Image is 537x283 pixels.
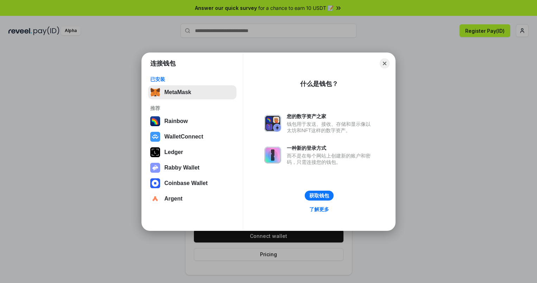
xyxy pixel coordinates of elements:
div: MetaMask [164,89,191,96]
div: 一种新的登录方式 [287,145,374,151]
button: Argent [148,192,236,206]
div: 钱包用于发送、接收、存储和显示像以太坊和NFT这样的数字资产。 [287,121,374,134]
button: Ledger [148,145,236,159]
div: Rainbow [164,118,188,124]
div: Ledger [164,149,183,155]
button: Coinbase Wallet [148,176,236,190]
img: svg+xml,%3Csvg%20xmlns%3D%22http%3A%2F%2Fwww.w3.org%2F2000%2Fsvg%22%20width%3D%2228%22%20height%3... [150,147,160,157]
button: MetaMask [148,85,236,99]
h1: 连接钱包 [150,59,176,68]
img: svg+xml,%3Csvg%20width%3D%2228%22%20height%3D%2228%22%20viewBox%3D%220%200%2028%2028%22%20fill%3D... [150,178,160,188]
div: Argent [164,196,183,202]
div: 什么是钱包？ [300,80,338,88]
div: Coinbase Wallet [164,180,208,186]
div: 您的数字资产之家 [287,113,374,119]
button: WalletConnect [148,130,236,144]
img: svg+xml,%3Csvg%20xmlns%3D%22http%3A%2F%2Fwww.w3.org%2F2000%2Fsvg%22%20fill%3D%22none%22%20viewBox... [150,163,160,173]
img: svg+xml,%3Csvg%20fill%3D%22none%22%20height%3D%2233%22%20viewBox%3D%220%200%2035%2033%22%20width%... [150,87,160,97]
div: WalletConnect [164,134,203,140]
div: 了解更多 [309,206,329,213]
a: 了解更多 [305,205,333,214]
img: svg+xml,%3Csvg%20width%3D%2228%22%20height%3D%2228%22%20viewBox%3D%220%200%2028%2028%22%20fill%3D... [150,194,160,204]
img: svg+xml,%3Csvg%20xmlns%3D%22http%3A%2F%2Fwww.w3.org%2F2000%2Fsvg%22%20fill%3D%22none%22%20viewBox... [264,147,281,164]
button: Rainbow [148,114,236,128]
div: 获取钱包 [309,192,329,199]
div: 推荐 [150,105,234,111]
div: Rabby Wallet [164,165,200,171]
button: Rabby Wallet [148,161,236,175]
img: svg+xml,%3Csvg%20width%3D%22120%22%20height%3D%22120%22%20viewBox%3D%220%200%20120%20120%22%20fil... [150,116,160,126]
button: Close [380,59,390,68]
img: svg+xml,%3Csvg%20xmlns%3D%22http%3A%2F%2Fwww.w3.org%2F2000%2Fsvg%22%20fill%3D%22none%22%20viewBox... [264,115,281,132]
button: 获取钱包 [305,191,334,201]
img: svg+xml,%3Csvg%20width%3D%2228%22%20height%3D%2228%22%20viewBox%3D%220%200%2028%2028%22%20fill%3D... [150,132,160,142]
div: 已安装 [150,76,234,82]
div: 而不是在每个网站上创建新的账户和密码，只需连接您的钱包。 [287,153,374,165]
